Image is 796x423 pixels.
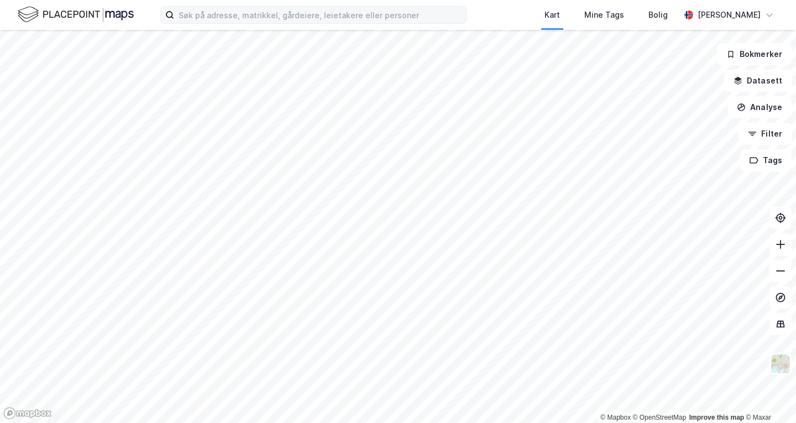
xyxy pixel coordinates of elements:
[698,8,761,22] div: [PERSON_NAME]
[584,8,624,22] div: Mine Tags
[18,5,134,24] img: logo.f888ab2527a4732fd821a326f86c7f29.svg
[741,370,796,423] iframe: Chat Widget
[544,8,560,22] div: Kart
[648,8,668,22] div: Bolig
[174,7,466,23] input: Søk på adresse, matrikkel, gårdeiere, leietakere eller personer
[741,370,796,423] div: Kontrollprogram for chat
